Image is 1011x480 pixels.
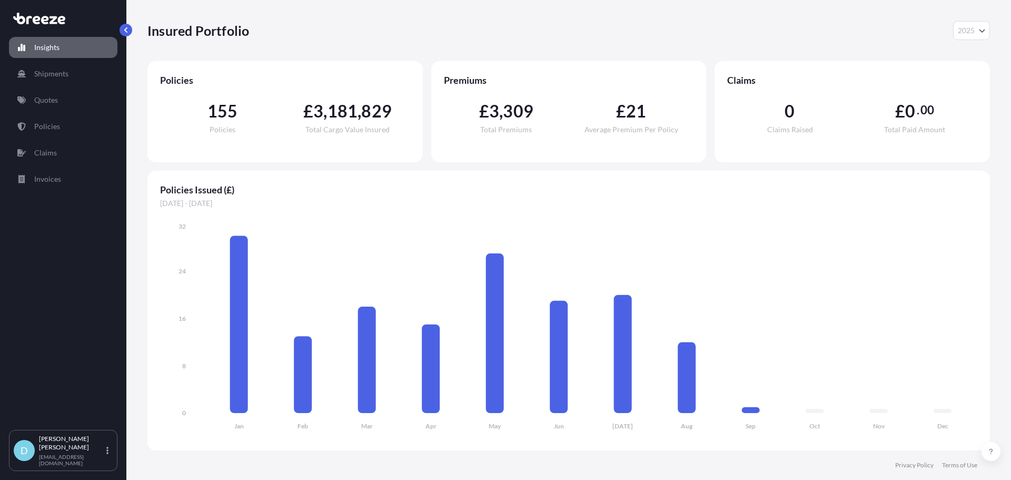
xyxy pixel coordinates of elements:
p: Insights [34,42,60,53]
p: Claims [34,148,57,158]
span: £ [479,103,489,120]
span: Policies [210,126,235,133]
a: Policies [9,116,117,137]
tspan: May [489,422,501,430]
p: [EMAIL_ADDRESS][DOMAIN_NAME] [39,454,104,466]
span: 3 [489,103,499,120]
tspan: Dec [937,422,948,430]
span: Average Premium Per Policy [584,126,678,133]
span: D [21,445,28,456]
tspan: [DATE] [612,422,633,430]
span: Claims Raised [767,126,813,133]
tspan: 32 [179,222,186,230]
a: Invoices [9,169,117,190]
p: Invoices [34,174,61,184]
span: 0 [905,103,915,120]
span: Total Paid Amount [884,126,945,133]
tspan: Jun [554,422,564,430]
span: , [358,103,361,120]
tspan: Nov [873,422,885,430]
tspan: Aug [681,422,693,430]
span: 309 [503,103,533,120]
span: Policies Issued (£) [160,183,977,196]
button: Year Selector [953,21,990,40]
p: [PERSON_NAME] [PERSON_NAME] [39,435,104,452]
tspan: Sep [746,422,756,430]
tspan: 24 [179,267,186,275]
tspan: 8 [182,362,186,370]
p: Quotes [34,95,58,105]
span: Premiums [444,74,694,86]
a: Privacy Policy [895,461,934,469]
span: 181 [328,103,358,120]
tspan: 16 [179,315,186,322]
a: Shipments [9,63,117,84]
span: 0 [785,103,795,120]
span: 3 [313,103,323,120]
tspan: 0 [182,409,186,417]
span: 2025 [958,25,975,36]
tspan: Oct [809,422,820,430]
span: £ [895,103,905,120]
span: 829 [361,103,392,120]
span: Policies [160,74,410,86]
span: 155 [207,103,238,120]
span: 21 [626,103,646,120]
span: , [499,103,503,120]
span: £ [303,103,313,120]
span: £ [616,103,626,120]
span: Total Premiums [480,126,532,133]
a: Quotes [9,90,117,111]
span: . [917,106,919,114]
span: Claims [727,74,977,86]
p: Policies [34,121,60,132]
a: Terms of Use [942,461,977,469]
tspan: Jan [234,422,244,430]
p: Insured Portfolio [147,22,249,39]
a: Insights [9,37,117,58]
span: 00 [920,106,934,114]
p: Shipments [34,68,68,79]
a: Claims [9,142,117,163]
span: , [323,103,327,120]
tspan: Mar [361,422,373,430]
span: [DATE] - [DATE] [160,198,977,209]
tspan: Feb [298,422,308,430]
span: Total Cargo Value Insured [305,126,390,133]
tspan: Apr [425,422,437,430]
